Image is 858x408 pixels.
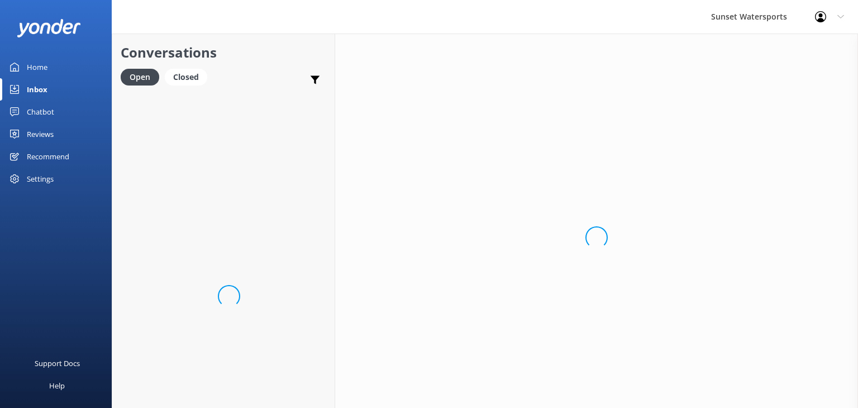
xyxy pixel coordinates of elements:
a: Closed [165,70,213,83]
a: Open [121,70,165,83]
img: yonder-white-logo.png [17,19,81,37]
h2: Conversations [121,42,326,63]
div: Settings [27,168,54,190]
div: Open [121,69,159,86]
div: Help [49,374,65,397]
div: Chatbot [27,101,54,123]
div: Support Docs [35,352,80,374]
div: Closed [165,69,207,86]
div: Home [27,56,47,78]
div: Inbox [27,78,47,101]
div: Reviews [27,123,54,145]
div: Recommend [27,145,69,168]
